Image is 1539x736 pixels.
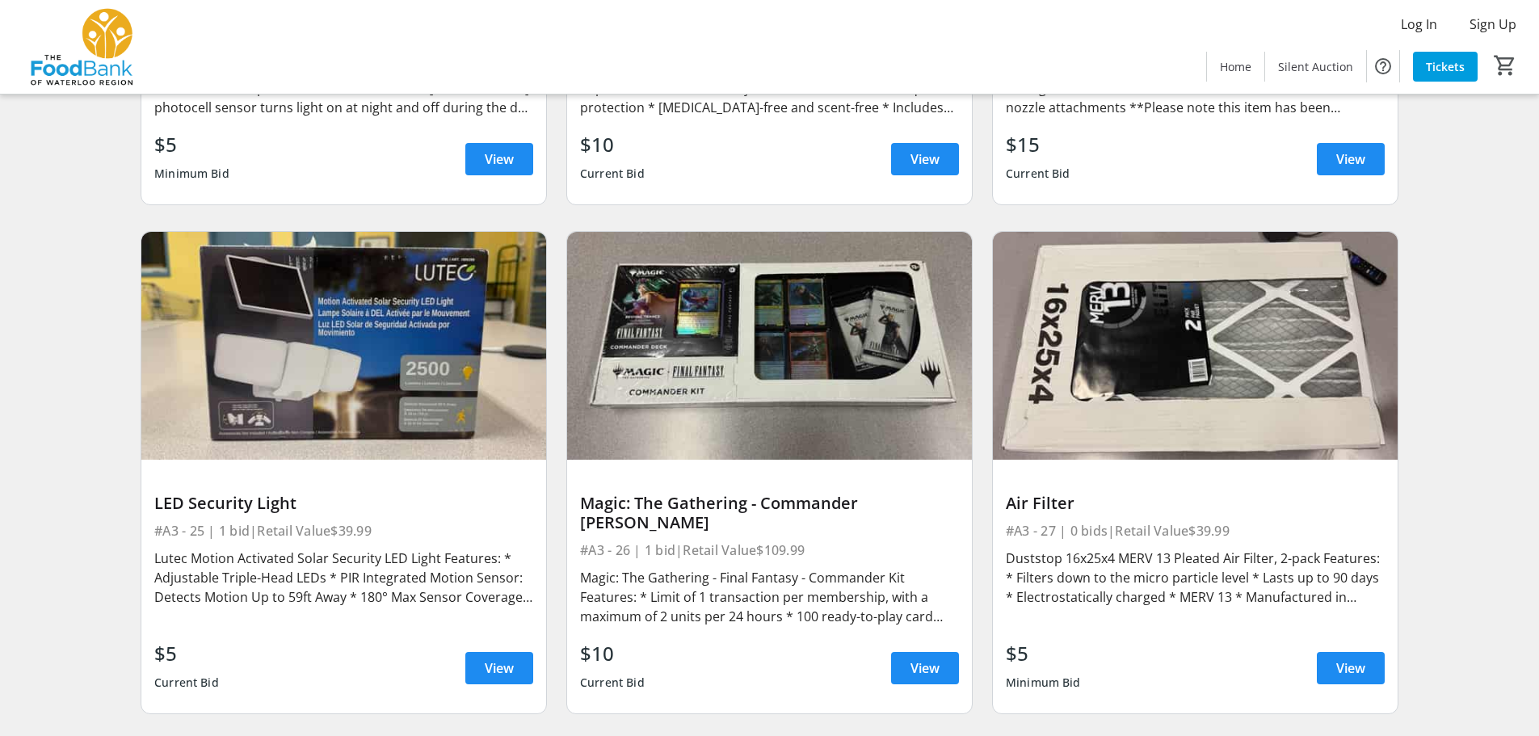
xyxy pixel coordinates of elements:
[891,143,959,175] a: View
[1006,494,1385,513] div: Air Filter
[910,658,940,678] span: View
[485,149,514,169] span: View
[567,232,972,460] img: Magic: The Gathering - Commander Kit
[154,494,533,513] div: LED Security Light
[580,539,959,561] div: #A3 - 26 | 1 bid | Retail Value $109.99
[580,130,645,159] div: $10
[1006,519,1385,542] div: #A3 - 27 | 0 bids | Retail Value $39.99
[10,6,153,87] img: The Food Bank of Waterloo Region's Logo
[1426,58,1465,75] span: Tickets
[1470,15,1516,34] span: Sign Up
[1413,52,1478,82] a: Tickets
[1367,50,1399,82] button: Help
[580,568,959,626] div: Magic: The Gathering - Final Fantasy - Commander Kit Features: * Limit of 1 transaction per membe...
[154,639,219,668] div: $5
[580,494,959,532] div: Magic: The Gathering - Commander [PERSON_NAME]
[1006,639,1081,668] div: $5
[1220,58,1251,75] span: Home
[1491,51,1520,80] button: Cart
[154,519,533,542] div: #A3 - 25 | 1 bid | Retail Value $39.99
[1006,668,1081,697] div: Minimum Bid
[1265,52,1366,82] a: Silent Auction
[580,639,645,668] div: $10
[1006,549,1385,607] div: Duststop 16x25x4 MERV 13 Pleated Air Filter, 2-pack Features: * Filters down to the micro particl...
[910,149,940,169] span: View
[154,549,533,607] div: Lutec Motion Activated Solar Security LED Light Features: * Adjustable Triple-Head LEDs * PIR Int...
[1457,11,1529,37] button: Sign Up
[1336,149,1365,169] span: View
[154,159,229,188] div: Minimum Bid
[1317,143,1385,175] a: View
[1006,159,1070,188] div: Current Bid
[141,232,546,460] img: LED Security Light
[465,143,533,175] a: View
[154,668,219,697] div: Current Bid
[993,232,1398,460] img: Air Filter
[465,652,533,684] a: View
[1336,658,1365,678] span: View
[1006,130,1070,159] div: $15
[1401,15,1437,34] span: Log In
[485,658,514,678] span: View
[580,668,645,697] div: Current Bid
[1207,52,1264,82] a: Home
[580,159,645,188] div: Current Bid
[1317,652,1385,684] a: View
[1278,58,1353,75] span: Silent Auction
[154,130,229,159] div: $5
[891,652,959,684] a: View
[1388,11,1450,37] button: Log In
